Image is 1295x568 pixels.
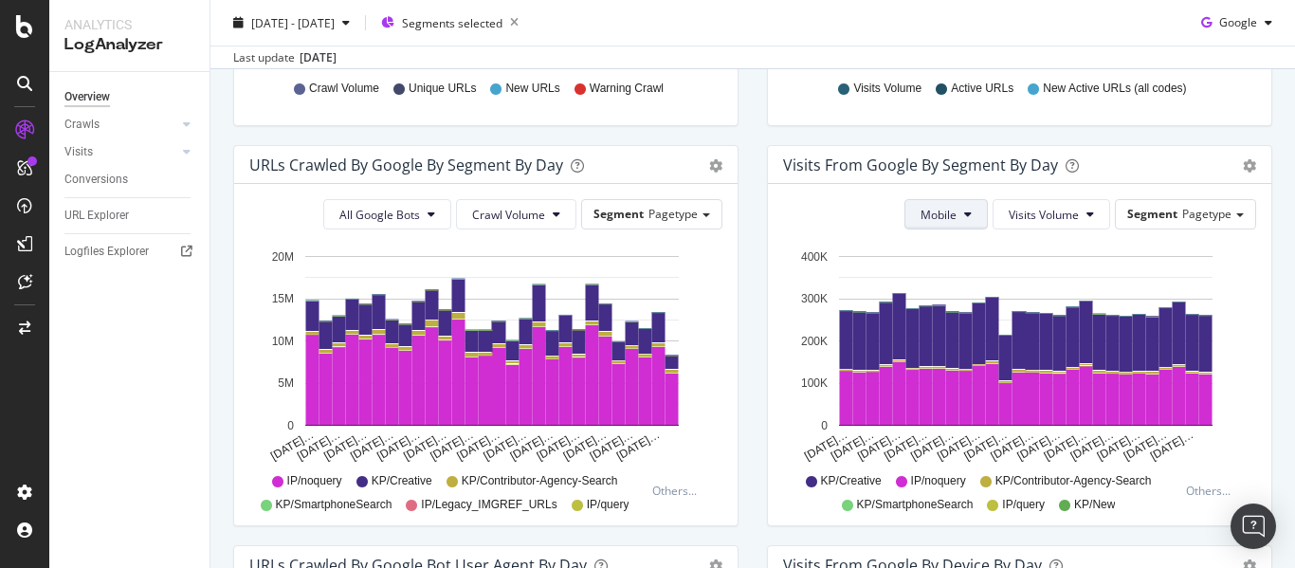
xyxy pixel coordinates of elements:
button: Visits Volume [993,199,1110,229]
text: 5M [278,376,294,390]
span: Active URLs [951,81,1013,97]
span: Crawl Volume [309,81,379,97]
text: 200K [801,335,828,348]
span: Segments selected [402,14,502,30]
a: Crawls [64,115,177,135]
text: 300K [801,292,828,305]
span: IP/noquery [911,473,966,489]
a: Overview [64,87,196,107]
span: Unique URLs [409,81,476,97]
div: gear [709,159,722,173]
text: 15M [272,292,294,305]
text: 0 [287,419,294,432]
div: gear [1243,159,1256,173]
div: Others... [1186,483,1239,499]
span: IP/noquery [287,473,342,489]
span: Segment [1127,206,1177,222]
svg: A chart. [249,245,716,465]
span: Segment [593,206,644,222]
button: Mobile [904,199,988,229]
span: [DATE] - [DATE] [251,14,335,30]
button: All Google Bots [323,199,451,229]
button: [DATE] - [DATE] [226,8,357,38]
span: Mobile [921,207,957,223]
a: Visits [64,142,177,162]
a: URL Explorer [64,206,196,226]
span: IP/Legacy_IMGREF_URLs [421,497,556,513]
div: Overview [64,87,110,107]
text: 0 [821,419,828,432]
text: 400K [801,250,828,264]
div: Crawls [64,115,100,135]
text: 10M [272,335,294,348]
button: Crawl Volume [456,199,576,229]
div: LogAnalyzer [64,34,194,56]
svg: A chart. [783,245,1249,465]
span: Google [1219,14,1257,30]
div: Conversions [64,170,128,190]
span: New URLs [505,81,559,97]
div: [DATE] [300,49,337,66]
div: Logfiles Explorer [64,242,149,262]
button: Segments selected [374,8,526,38]
div: Open Intercom Messenger [1231,504,1276,549]
text: 100K [801,376,828,390]
span: All Google Bots [339,207,420,223]
a: Logfiles Explorer [64,242,196,262]
div: URLs Crawled by Google By Segment By Day [249,156,563,174]
span: KP/Creative [821,473,882,489]
span: KP/SmartphoneSearch [857,497,974,513]
span: Visits Volume [1009,207,1079,223]
div: URL Explorer [64,206,129,226]
span: Crawl Volume [472,207,545,223]
div: Visits [64,142,93,162]
text: 20M [272,250,294,264]
a: Conversions [64,170,196,190]
span: Pagetype [648,206,698,222]
span: KP/Contributor-Agency-Search [462,473,618,489]
span: IP/query [587,497,629,513]
div: Visits from Google By Segment By Day [783,156,1058,174]
button: Google [1194,8,1280,38]
div: Last update [233,49,337,66]
span: KP/Creative [372,473,432,489]
span: Warning Crawl [590,81,664,97]
span: KP/New [1074,497,1115,513]
span: Visits Volume [853,81,921,97]
span: KP/Contributor-Agency-Search [995,473,1152,489]
span: Pagetype [1182,206,1231,222]
span: New Active URLs (all codes) [1043,81,1186,97]
div: Analytics [64,15,194,34]
span: KP/SmartphoneSearch [276,497,392,513]
span: IP/query [1002,497,1045,513]
div: Others... [652,483,705,499]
